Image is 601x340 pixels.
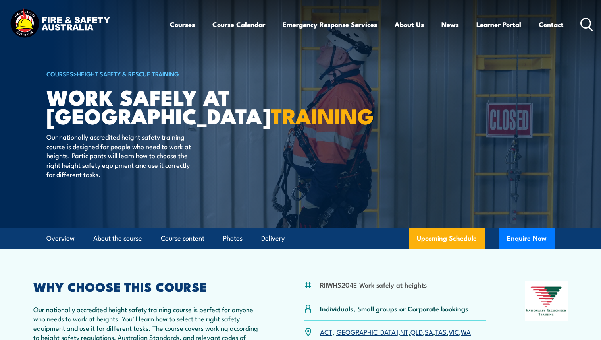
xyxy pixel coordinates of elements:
a: Delivery [261,228,285,249]
a: Course Calendar [212,14,265,35]
a: [GEOGRAPHIC_DATA] [334,327,398,336]
p: Individuals, Small groups or Corporate bookings [320,304,468,313]
a: TAS [435,327,447,336]
a: VIC [449,327,459,336]
a: Courses [170,14,195,35]
a: About the course [93,228,142,249]
a: Photos [223,228,243,249]
strong: TRAINING [271,99,374,132]
a: News [441,14,459,35]
button: Enquire Now [499,228,555,249]
a: COURSES [46,69,73,78]
a: SA [425,327,433,336]
a: ACT [320,327,332,336]
a: NT [400,327,408,336]
a: Learner Portal [476,14,521,35]
a: QLD [410,327,423,336]
a: Height Safety & Rescue Training [77,69,179,78]
p: , , , , , , , [320,327,471,336]
li: RIIWHS204E Work safely at heights [320,280,427,289]
a: Contact [539,14,564,35]
h6: > [46,69,243,78]
a: Upcoming Schedule [409,228,485,249]
img: Nationally Recognised Training logo. [525,281,568,321]
a: About Us [395,14,424,35]
a: Overview [46,228,75,249]
h2: WHY CHOOSE THIS COURSE [33,281,265,292]
p: Our nationally accredited height safety training course is designed for people who need to work a... [46,132,191,179]
h1: Work Safely at [GEOGRAPHIC_DATA] [46,87,243,124]
a: WA [461,327,471,336]
a: Emergency Response Services [283,14,377,35]
a: Course content [161,228,204,249]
